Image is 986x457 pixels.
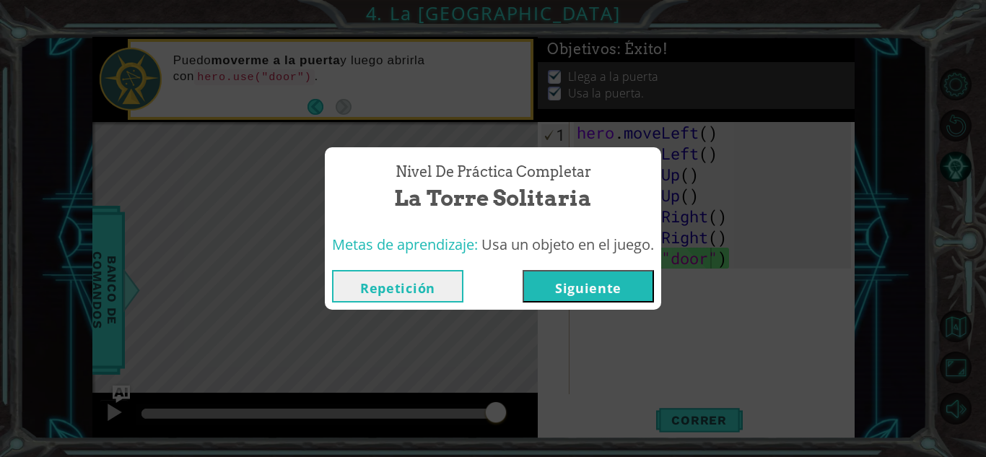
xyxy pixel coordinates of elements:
[332,235,478,254] span: Metas de aprendizaje:
[332,270,463,303] button: Repetición
[396,162,591,183] span: Nivel de Práctica Completar
[394,183,592,214] span: La Torre Solitaria
[523,270,654,303] button: Siguiente
[481,235,654,254] span: Usa un objeto en el juego.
